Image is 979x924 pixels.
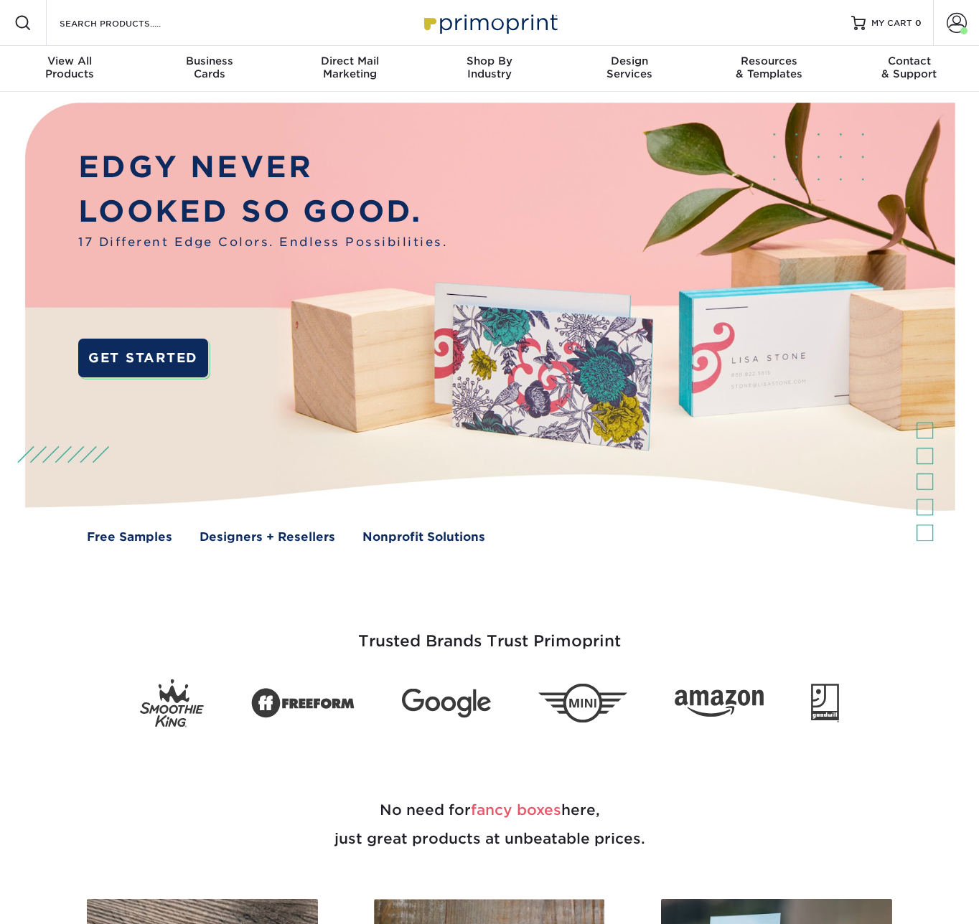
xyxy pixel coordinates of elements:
[471,801,561,819] span: fancy boxes
[78,145,447,189] p: EDGY NEVER
[140,55,280,80] div: Cards
[362,528,485,546] a: Nonprofit Solutions
[70,761,909,887] h2: No need for here, just great products at unbeatable prices.
[70,598,909,668] h3: Trusted Brands Trust Primoprint
[915,18,922,28] span: 0
[839,55,979,67] span: Contact
[675,689,764,717] img: Amazon
[200,528,335,546] a: Designers + Resellers
[280,55,420,67] span: Direct Mail
[418,7,561,38] img: Primoprint
[559,55,699,80] div: Services
[839,55,979,80] div: & Support
[699,55,839,67] span: Resources
[58,14,198,32] input: SEARCH PRODUCTS.....
[839,46,979,92] a: Contact& Support
[251,680,355,726] img: Freeform
[402,689,491,718] img: Google
[811,684,839,722] img: Goodwill
[699,55,839,80] div: & Templates
[78,339,208,377] a: GET STARTED
[140,679,204,727] img: Smoothie King
[280,55,420,80] div: Marketing
[78,233,447,251] span: 17 Different Edge Colors. Endless Possibilities.
[559,55,699,67] span: Design
[78,189,447,233] p: LOOKED SO GOOD.
[559,46,699,92] a: DesignServices
[140,46,280,92] a: BusinessCards
[538,684,627,723] img: Mini
[140,55,280,67] span: Business
[280,46,420,92] a: Direct MailMarketing
[420,55,560,80] div: Industry
[87,528,172,546] a: Free Samples
[871,17,912,29] span: MY CART
[420,55,560,67] span: Shop By
[699,46,839,92] a: Resources& Templates
[420,46,560,92] a: Shop ByIndustry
